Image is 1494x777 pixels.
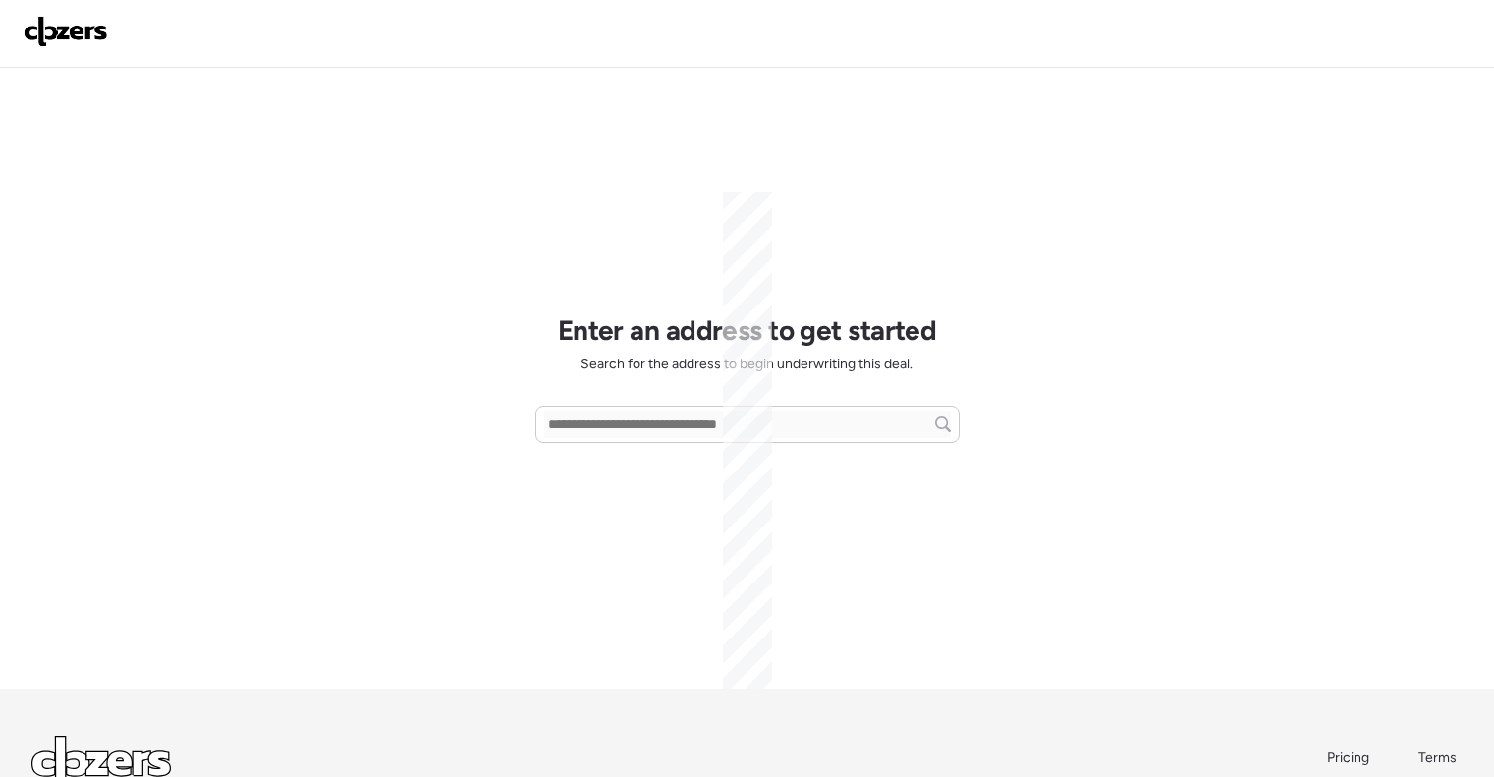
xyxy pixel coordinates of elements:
a: Terms [1418,749,1463,768]
a: Pricing [1327,749,1371,768]
span: Terms [1418,749,1457,766]
img: Logo [24,16,108,47]
span: Pricing [1327,749,1369,766]
h1: Enter an address to get started [558,313,937,347]
span: Search for the address to begin underwriting this deal. [581,355,913,374]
